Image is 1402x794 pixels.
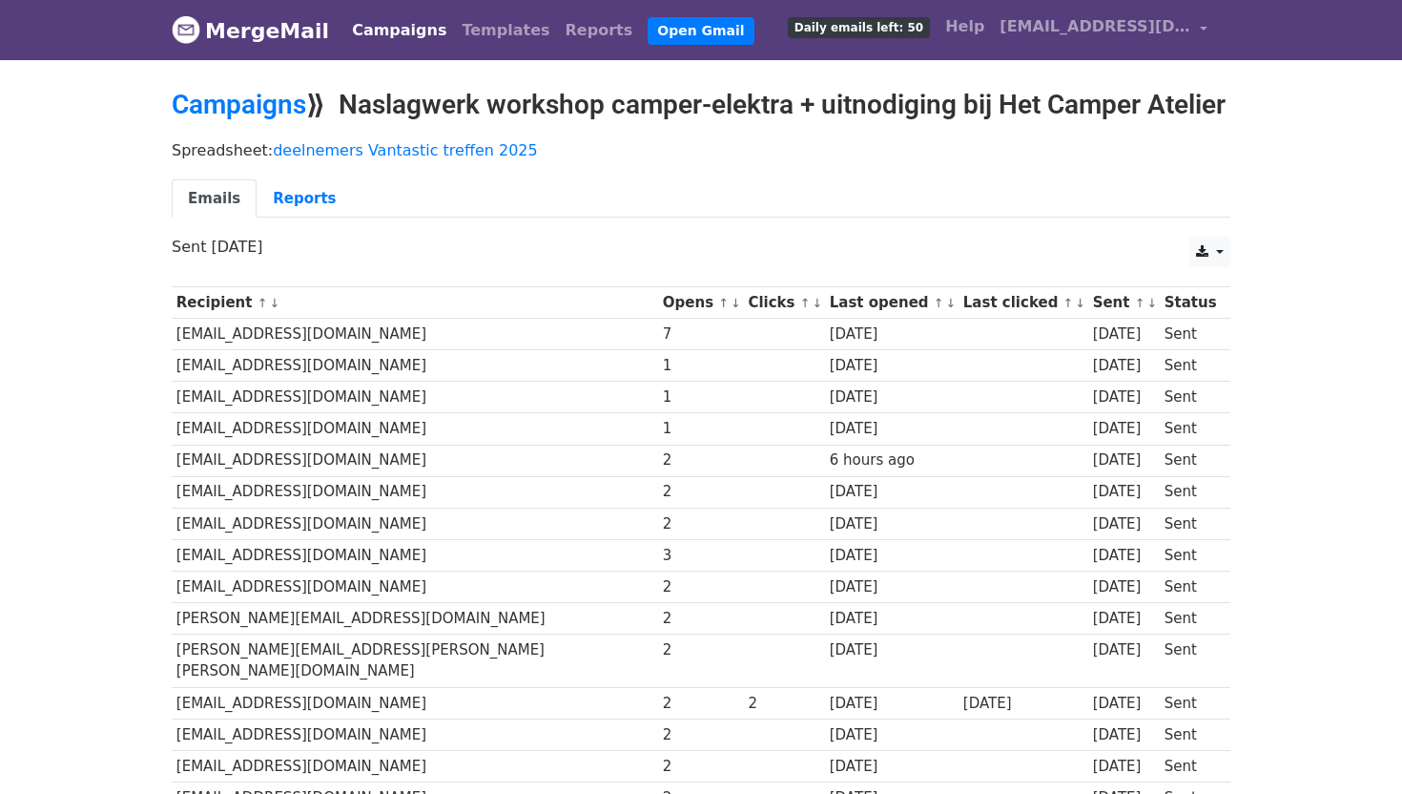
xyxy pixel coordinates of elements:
[830,513,954,535] div: [DATE]
[963,693,1083,715] div: [DATE]
[1160,539,1221,571] td: Sent
[172,89,306,120] a: Campaigns
[959,287,1088,319] th: Last clicked
[1160,635,1221,688] td: Sent
[744,287,825,319] th: Clicks
[1160,382,1221,413] td: Sent
[172,603,658,635] td: [PERSON_NAME][EMAIL_ADDRESS][DOMAIN_NAME]
[172,319,658,350] td: [EMAIL_ADDRESS][DOMAIN_NAME]
[172,413,658,445] td: [EMAIL_ADDRESS][DOMAIN_NAME]
[663,724,739,746] div: 2
[663,513,739,535] div: 2
[934,296,944,310] a: ↑
[1160,287,1221,319] th: Status
[780,8,938,46] a: Daily emails left: 50
[830,639,954,661] div: [DATE]
[648,17,753,45] a: Open Gmail
[788,17,930,38] span: Daily emails left: 50
[663,608,739,630] div: 2
[1093,387,1156,408] div: [DATE]
[1160,413,1221,445] td: Sent
[172,539,658,571] td: [EMAIL_ADDRESS][DOMAIN_NAME]
[663,418,739,440] div: 1
[663,481,739,503] div: 2
[830,608,954,630] div: [DATE]
[273,141,538,159] a: deelnemers Vantastic treffen 2025
[1093,481,1156,503] div: [DATE]
[172,635,658,688] td: [PERSON_NAME][EMAIL_ADDRESS][PERSON_NAME][PERSON_NAME][DOMAIN_NAME]
[731,296,741,310] a: ↓
[269,296,279,310] a: ↓
[1160,603,1221,635] td: Sent
[825,287,959,319] th: Last opened
[172,287,658,319] th: Recipient
[1093,513,1156,535] div: [DATE]
[172,140,1230,160] p: Spreadsheet:
[663,545,739,567] div: 3
[1093,724,1156,746] div: [DATE]
[830,576,954,598] div: [DATE]
[830,418,954,440] div: [DATE]
[1093,355,1156,377] div: [DATE]
[172,237,1230,257] p: Sent [DATE]
[258,296,268,310] a: ↑
[830,449,954,471] div: 6 hours ago
[1146,296,1157,310] a: ↓
[830,545,954,567] div: [DATE]
[663,355,739,377] div: 1
[663,324,739,345] div: 7
[658,287,744,319] th: Opens
[1093,324,1156,345] div: [DATE]
[1093,576,1156,598] div: [DATE]
[830,481,954,503] div: [DATE]
[172,350,658,382] td: [EMAIL_ADDRESS][DOMAIN_NAME]
[830,693,954,715] div: [DATE]
[1160,750,1221,782] td: Sent
[663,756,739,778] div: 2
[172,719,658,750] td: [EMAIL_ADDRESS][DOMAIN_NAME]
[1160,719,1221,750] td: Sent
[257,179,352,219] a: Reports
[1093,608,1156,630] div: [DATE]
[172,508,658,539] td: [EMAIL_ADDRESS][DOMAIN_NAME]
[830,324,954,345] div: [DATE]
[663,449,739,471] div: 2
[663,576,739,598] div: 2
[172,179,257,219] a: Emails
[558,11,641,50] a: Reports
[1093,418,1156,440] div: [DATE]
[454,11,557,50] a: Templates
[172,445,658,476] td: [EMAIL_ADDRESS][DOMAIN_NAME]
[830,387,954,408] div: [DATE]
[344,11,454,50] a: Campaigns
[748,693,820,715] div: 2
[718,296,729,310] a: ↑
[172,476,658,508] td: [EMAIL_ADDRESS][DOMAIN_NAME]
[946,296,957,310] a: ↓
[172,750,658,782] td: [EMAIL_ADDRESS][DOMAIN_NAME]
[172,10,329,51] a: MergeMail
[1093,449,1156,471] div: [DATE]
[1160,350,1221,382] td: Sent
[830,724,954,746] div: [DATE]
[1160,445,1221,476] td: Sent
[172,571,658,602] td: [EMAIL_ADDRESS][DOMAIN_NAME]
[663,693,739,715] div: 2
[1093,756,1156,778] div: [DATE]
[1093,545,1156,567] div: [DATE]
[172,89,1230,121] h2: ⟫ Naslagwerk workshop camper-elektra + uitnodiging bij Het Camper Atelier
[172,382,658,413] td: [EMAIL_ADDRESS][DOMAIN_NAME]
[1075,296,1085,310] a: ↓
[830,756,954,778] div: [DATE]
[830,355,954,377] div: [DATE]
[1160,319,1221,350] td: Sent
[938,8,992,46] a: Help
[663,639,739,661] div: 2
[1160,476,1221,508] td: Sent
[1088,287,1160,319] th: Sent
[1160,571,1221,602] td: Sent
[172,687,658,719] td: [EMAIL_ADDRESS][DOMAIN_NAME]
[1000,15,1190,38] span: [EMAIL_ADDRESS][DOMAIN_NAME]
[800,296,811,310] a: ↑
[663,387,739,408] div: 1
